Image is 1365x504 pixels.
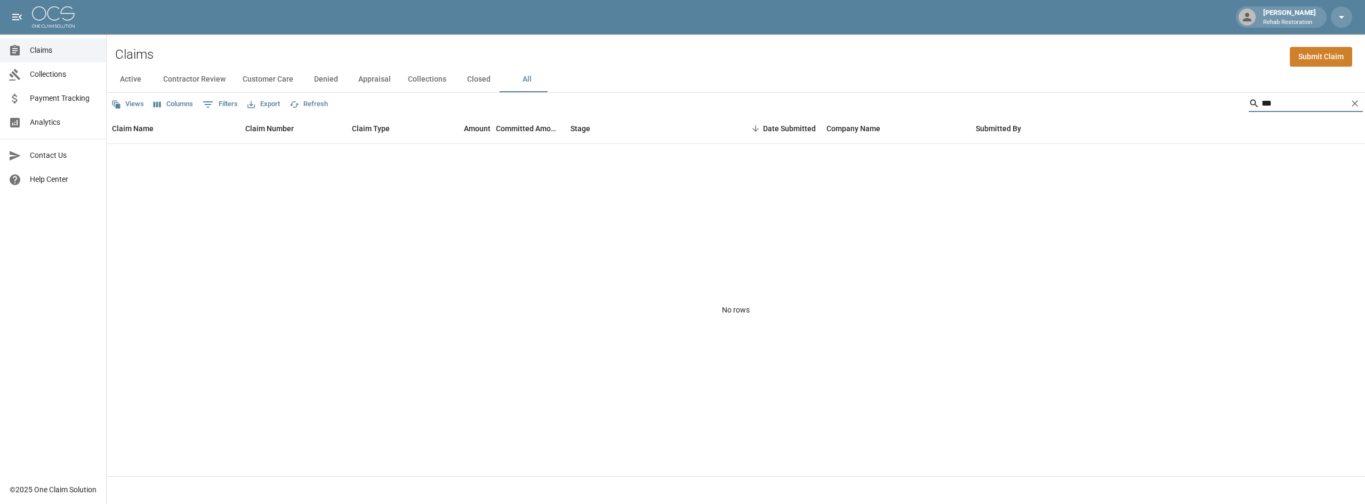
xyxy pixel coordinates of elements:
[155,67,234,92] button: Contractor Review
[725,114,821,143] div: Date Submitted
[976,114,1021,143] div: Submitted By
[32,6,75,28] img: ocs-logo-white-transparent.png
[1259,7,1320,27] div: [PERSON_NAME]
[350,67,399,92] button: Appraisal
[287,96,331,113] button: Refresh
[565,114,725,143] div: Stage
[234,67,302,92] button: Customer Care
[399,67,455,92] button: Collections
[151,96,196,113] button: Select columns
[30,93,98,104] span: Payment Tracking
[30,45,98,56] span: Claims
[10,484,97,495] div: © 2025 One Claim Solution
[30,150,98,161] span: Contact Us
[109,96,147,113] button: Views
[427,114,496,143] div: Amount
[821,114,970,143] div: Company Name
[748,121,763,136] button: Sort
[455,67,503,92] button: Closed
[347,114,427,143] div: Claim Type
[240,114,347,143] div: Claim Number
[763,114,816,143] div: Date Submitted
[107,67,1365,92] div: dynamic tabs
[1290,47,1352,67] a: Submit Claim
[107,144,1365,476] div: No rows
[826,114,880,143] div: Company Name
[1263,18,1316,27] p: Rehab Restoration
[352,114,390,143] div: Claim Type
[464,114,491,143] div: Amount
[245,96,283,113] button: Export
[30,174,98,185] span: Help Center
[503,67,551,92] button: All
[30,69,98,80] span: Collections
[107,67,155,92] button: Active
[107,114,240,143] div: Claim Name
[496,114,560,143] div: Committed Amount
[115,47,154,62] h2: Claims
[6,6,28,28] button: open drawer
[245,114,294,143] div: Claim Number
[1249,95,1363,114] div: Search
[302,67,350,92] button: Denied
[1347,95,1363,111] button: Clear
[200,96,240,113] button: Show filters
[112,114,154,143] div: Claim Name
[30,117,98,128] span: Analytics
[496,114,565,143] div: Committed Amount
[571,114,590,143] div: Stage
[970,114,1104,143] div: Submitted By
